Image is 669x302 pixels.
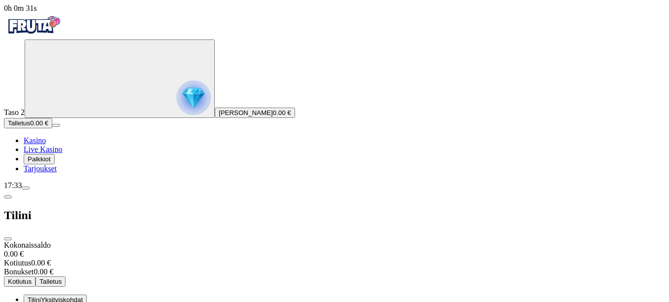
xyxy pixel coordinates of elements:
[273,109,291,116] span: 0.00 €
[4,13,665,173] nav: Primary
[30,119,48,127] span: 0.00 €
[4,4,37,12] span: user session time
[4,13,63,38] img: Fruta
[4,241,665,259] div: Kokonaissaldo
[4,209,665,222] h2: Tilini
[4,108,25,116] span: Taso 2
[24,154,55,164] button: reward iconPalkkiot
[35,276,66,287] button: Talletus
[4,276,35,287] button: Kotiutus
[25,39,215,118] button: reward progress
[24,145,63,153] a: poker-chip iconLive Kasino
[24,164,57,173] span: Tarjoukset
[22,187,30,189] button: menu
[4,181,22,189] span: 17:33
[4,250,665,259] div: 0.00 €
[219,109,273,116] span: [PERSON_NAME]
[24,164,57,173] a: gift-inverted iconTarjoukset
[4,267,665,276] div: 0.00 €
[52,124,60,127] button: menu
[24,136,46,145] a: diamond iconKasino
[4,259,31,267] span: Kotiutus
[4,267,33,276] span: Bonukset
[215,108,295,118] button: [PERSON_NAME]0.00 €
[176,80,211,115] img: reward progress
[8,278,32,285] span: Kotiutus
[24,145,63,153] span: Live Kasino
[24,136,46,145] span: Kasino
[28,155,51,163] span: Palkkiot
[4,237,12,240] button: close
[4,118,52,128] button: Talletusplus icon0.00 €
[4,195,12,198] button: chevron-left icon
[4,259,665,267] div: 0.00 €
[39,278,62,285] span: Talletus
[8,119,30,127] span: Talletus
[4,31,63,39] a: Fruta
